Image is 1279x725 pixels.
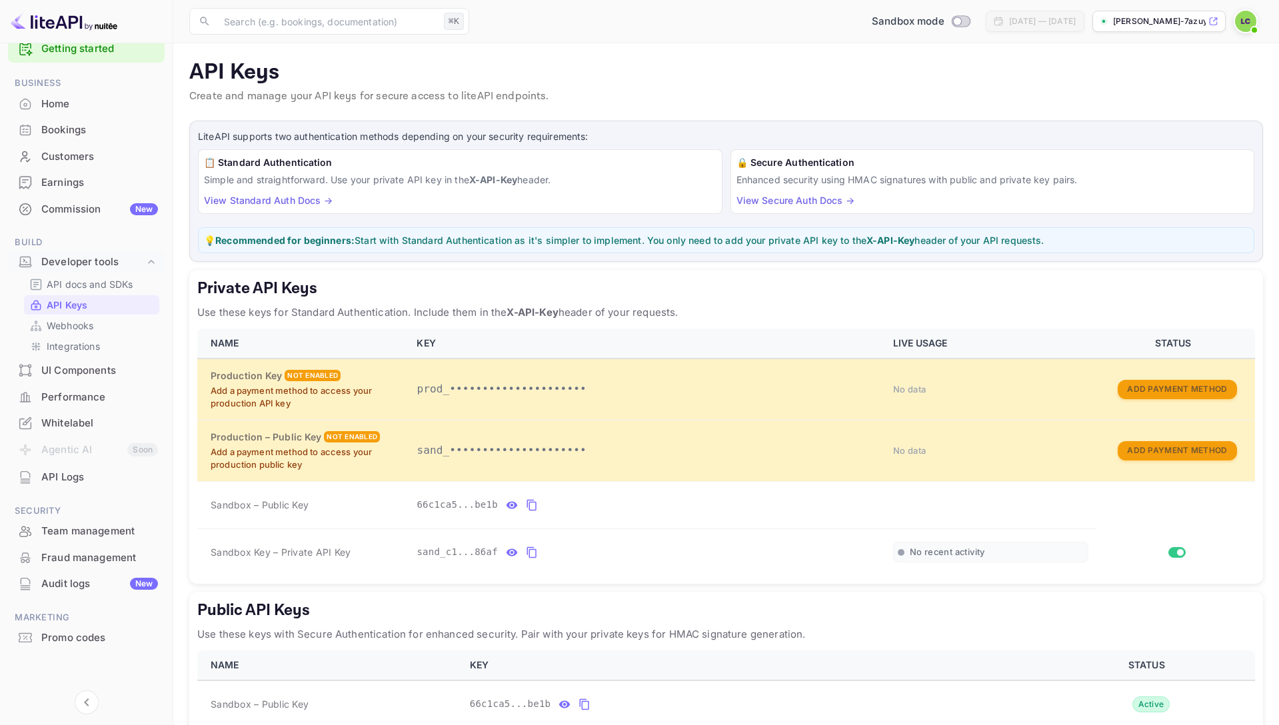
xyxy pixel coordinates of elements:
[11,11,117,32] img: LiteAPI logo
[8,384,165,409] a: Performance
[41,149,158,165] div: Customers
[8,571,165,597] div: Audit logsNew
[8,545,165,571] div: Fraud management
[197,626,1255,642] p: Use these keys with Secure Authentication for enhanced security. Pair with your private keys for ...
[197,600,1255,621] h5: Public API Keys
[41,255,145,270] div: Developer tools
[75,690,99,714] button: Collapse navigation
[1009,15,1076,27] div: [DATE] — [DATE]
[8,410,165,435] a: Whitelabel
[29,277,154,291] a: API docs and SDKs
[211,384,401,410] p: Add a payment method to access your production API key
[8,197,165,223] div: CommissionNew
[29,339,154,353] a: Integrations
[41,630,158,646] div: Promo codes
[41,363,158,378] div: UI Components
[41,202,158,217] div: Commission
[211,368,282,383] h6: Production Key
[1118,444,1236,455] a: Add Payment Method
[211,697,309,711] span: Sandbox – Public Key
[462,650,1044,680] th: KEY
[8,197,165,221] a: CommissionNew
[189,89,1263,105] p: Create and manage your API keys for secure access to liteAPI endpoints.
[47,298,87,312] p: API Keys
[444,13,464,30] div: ⌘K
[130,203,158,215] div: New
[24,275,159,294] div: API docs and SDKs
[211,430,321,444] h6: Production – Public Key
[24,316,159,335] div: Webhooks
[893,445,926,456] span: No data
[8,170,165,195] a: Earnings
[204,233,1248,247] p: 💡 Start with Standard Authentication as it's simpler to implement. You only need to add your priv...
[736,195,854,206] a: View Secure Auth Docs →
[8,625,165,650] a: Promo codes
[8,545,165,570] a: Fraud management
[417,545,498,559] span: sand_c1...86af
[469,174,517,185] strong: X-API-Key
[8,251,165,274] div: Developer tools
[197,305,1255,321] p: Use these keys for Standard Authentication. Include them in the header of your requests.
[8,170,165,196] div: Earnings
[8,144,165,169] a: Customers
[8,518,165,543] a: Team management
[41,97,158,112] div: Home
[29,319,154,333] a: Webhooks
[872,14,944,29] span: Sandbox mode
[41,550,158,566] div: Fraud management
[1113,15,1206,27] p: [PERSON_NAME]-7azuy.[PERSON_NAME]...
[1096,329,1255,359] th: STATUS
[470,697,551,711] span: 66c1ca5...be1b
[211,546,351,558] span: Sandbox Key – Private API Key
[507,306,558,319] strong: X-API-Key
[204,173,716,187] p: Simple and straightforward. Use your private API key in the header.
[8,358,165,384] div: UI Components
[211,446,401,472] p: Add a payment method to access your production public key
[215,235,355,246] strong: Recommended for beginners:
[189,59,1263,86] p: API Keys
[8,235,165,250] span: Build
[1118,380,1236,399] button: Add Payment Method
[8,410,165,436] div: Whitelabel
[417,498,498,512] span: 66c1ca5...be1b
[47,339,100,353] p: Integrations
[736,155,1249,170] h6: 🔒 Secure Authentication
[47,319,93,333] p: Webhooks
[41,470,158,485] div: API Logs
[24,337,159,356] div: Integrations
[41,41,158,57] a: Getting started
[885,329,1096,359] th: LIVE USAGE
[8,91,165,117] div: Home
[41,576,158,592] div: Audit logs
[211,498,309,512] span: Sandbox – Public Key
[197,329,1255,576] table: private api keys table
[130,578,158,590] div: New
[1132,696,1170,712] div: Active
[41,390,158,405] div: Performance
[409,329,884,359] th: KEY
[8,358,165,382] a: UI Components
[41,123,158,138] div: Bookings
[8,384,165,410] div: Performance
[41,524,158,539] div: Team management
[198,129,1254,144] p: LiteAPI supports two authentication methods depending on your security requirements:
[8,117,165,142] a: Bookings
[8,91,165,116] a: Home
[8,504,165,518] span: Security
[8,518,165,544] div: Team management
[324,431,380,442] div: Not enabled
[204,195,333,206] a: View Standard Auth Docs →
[197,278,1255,299] h5: Private API Keys
[8,35,165,63] div: Getting started
[8,464,165,490] div: API Logs
[1118,441,1236,460] button: Add Payment Method
[197,329,409,359] th: NAME
[417,442,876,458] p: sand_•••••••••••••••••••••
[1044,650,1255,680] th: STATUS
[417,381,876,397] p: prod_•••••••••••••••••••••
[893,384,926,394] span: No data
[197,650,462,680] th: NAME
[1118,382,1236,394] a: Add Payment Method
[1235,11,1256,32] img: Lewis Chao
[285,370,341,381] div: Not enabled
